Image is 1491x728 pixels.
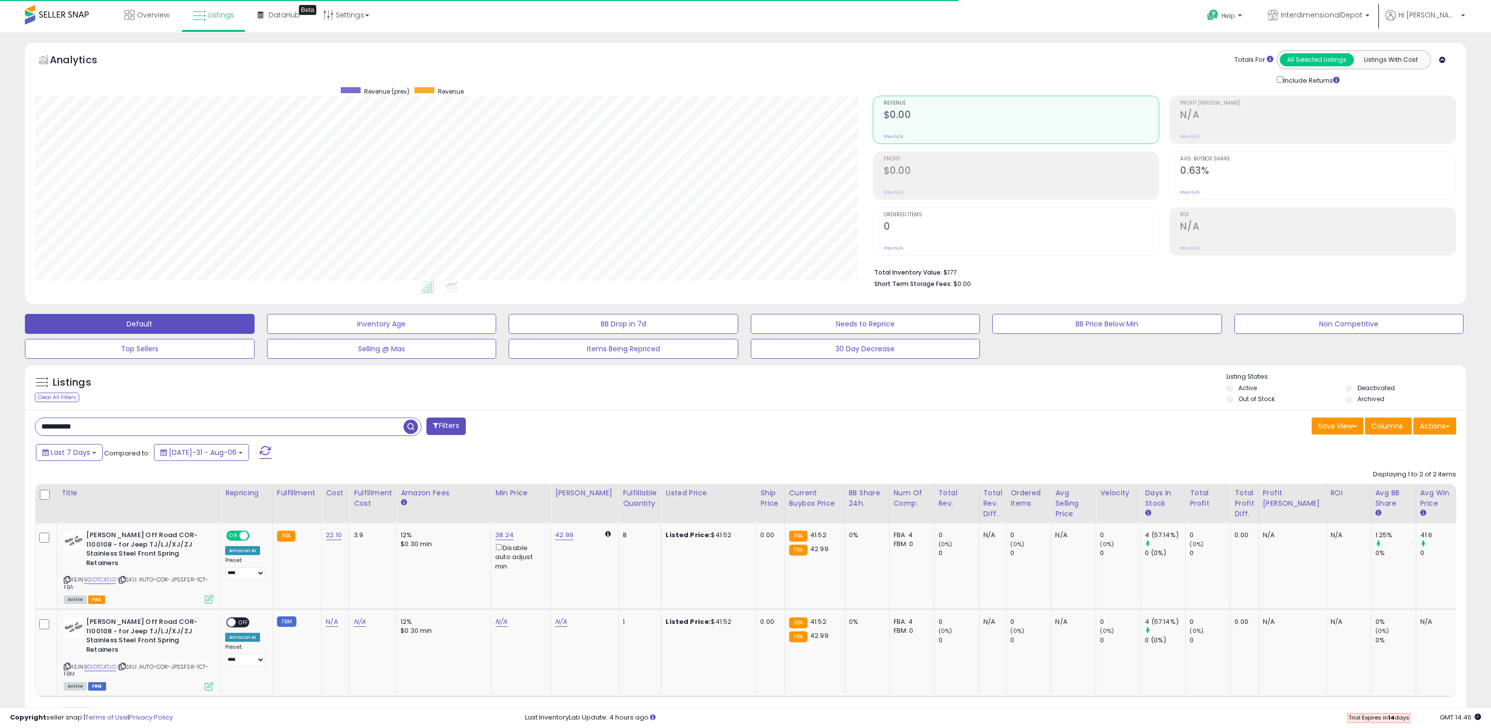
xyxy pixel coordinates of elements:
[53,376,91,390] h5: Listings
[555,530,573,540] a: 42.99
[509,314,738,334] button: BB Drop in 7d
[1388,714,1395,722] b: 14
[1190,488,1226,509] div: Total Profit
[1145,488,1181,509] div: Days In Stock
[789,531,808,542] small: FBA
[760,531,777,540] div: 0.00
[85,713,128,722] a: Terms of Use
[86,617,207,657] b: [PERSON_NAME] Off Road COR-1100108 - for Jeep TJ/LJ/XJ/ZJ Stainless Steel Front Spring Retainers
[326,530,342,540] a: 22.10
[438,87,464,96] span: Revenue
[84,663,116,671] a: B01DTCXTJO
[10,713,173,723] div: seller snap | |
[1281,10,1362,20] span: InterdimensionalDepot
[426,418,465,435] button: Filters
[810,544,828,554] span: 42.99
[1234,488,1254,519] div: Total Profit Diff.
[939,531,979,540] div: 0
[51,447,90,457] span: Last 7 Days
[1199,1,1252,32] a: Help
[1010,531,1051,540] div: 0
[401,617,483,626] div: 12%
[1375,488,1412,509] div: Avg BB Share
[277,488,317,498] div: Fulfillment
[525,713,1481,723] div: Last InventoryLab Update: 4 hours ago.
[1375,636,1416,645] div: 0%
[666,617,711,626] b: Listed Price:
[1234,617,1250,626] div: 0.00
[1263,617,1319,626] div: N/A
[623,531,654,540] div: 8
[751,314,980,334] button: Needs to Reprice
[1180,156,1456,162] span: Avg. Buybox Share
[225,557,265,580] div: Preset:
[1180,165,1456,178] h2: 0.63%
[495,542,543,571] div: Disable auto adjust min
[1180,101,1456,106] span: Profit [PERSON_NAME]
[884,156,1159,162] span: Profit
[137,10,169,20] span: Overview
[884,101,1159,106] span: Revenue
[208,10,234,20] span: Listings
[1055,531,1088,540] div: N/A
[666,530,711,540] b: Listed Price:
[992,314,1222,334] button: BB Price Below Min
[789,545,808,556] small: FBA
[1100,531,1140,540] div: 0
[1385,10,1465,32] a: Hi [PERSON_NAME]
[1190,636,1230,645] div: 0
[1420,617,1453,626] div: N/A
[939,636,979,645] div: 0
[1375,627,1389,635] small: (0%)
[277,616,296,627] small: FBM
[248,532,264,540] span: OFF
[1354,53,1428,66] button: Listings With Cost
[1375,531,1416,540] div: 1.25%
[225,644,265,666] div: Preset:
[1238,395,1275,403] label: Out of Stock
[789,617,808,628] small: FBA
[64,617,84,637] img: 2192xewdRDL._SL40_.jpg
[1100,617,1140,626] div: 0
[1190,531,1230,540] div: 0
[169,447,237,457] span: [DATE]-31 - Aug-06
[666,531,748,540] div: $41.52
[1100,488,1136,498] div: Velocity
[1100,627,1114,635] small: (0%)
[401,488,487,498] div: Amazon Fees
[35,393,79,402] div: Clear All Filters
[1234,314,1464,334] button: Non Competitive
[1100,549,1140,558] div: 0
[1010,627,1024,635] small: (0%)
[1145,617,1185,626] div: 4 (57.14%)
[874,280,952,288] b: Short Term Storage Fees:
[1349,714,1409,722] span: Trial Expires in days
[495,617,507,627] a: N/A
[227,532,240,540] span: ON
[154,444,249,461] button: [DATE]-31 - Aug-06
[1180,189,1200,195] small: Prev: N/A
[1331,617,1363,626] div: N/A
[64,531,213,602] div: ASIN:
[1180,245,1200,251] small: Prev: N/A
[1180,221,1456,234] h2: N/A
[894,626,927,635] div: FBM: 0
[751,339,980,359] button: 30 Day Decrease
[1190,540,1204,548] small: (0%)
[1331,531,1363,540] div: N/A
[1365,418,1412,435] button: Columns
[1145,636,1185,645] div: 0 (0%)
[64,531,84,551] img: 2192xewdRDL._SL40_.jpg
[1280,53,1354,66] button: All Selected Listings
[88,682,106,691] span: FBM
[939,540,952,548] small: (0%)
[894,531,927,540] div: FBA: 4
[1420,509,1426,518] small: Avg Win Price.
[623,488,657,509] div: Fulfillable Quantity
[61,488,217,498] div: Title
[1221,11,1235,20] span: Help
[277,531,295,542] small: FBA
[939,488,975,509] div: Total Rev.
[789,631,808,642] small: FBA
[894,488,930,509] div: Num of Comp.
